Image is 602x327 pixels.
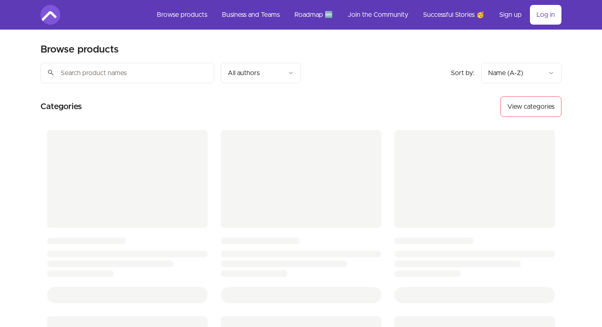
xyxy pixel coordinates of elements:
a: Business and Teams [215,5,286,25]
span: Sort by: [451,70,475,76]
button: View categories [500,96,561,117]
a: Successful Stories 🥳 [416,5,491,25]
h2: Browse products [41,43,119,56]
h2: Categories [41,96,82,117]
a: Join the Community [341,5,415,25]
a: Browse products [150,5,214,25]
span: search [47,67,54,78]
nav: Main [150,5,561,25]
a: Sign up [493,5,528,25]
a: Roadmap 🆕 [288,5,339,25]
img: Amigoscode logo [41,5,60,25]
input: Search product names [41,63,214,83]
button: Filter by author [221,63,301,83]
a: Log in [530,5,561,25]
button: Product sort options [481,63,561,83]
